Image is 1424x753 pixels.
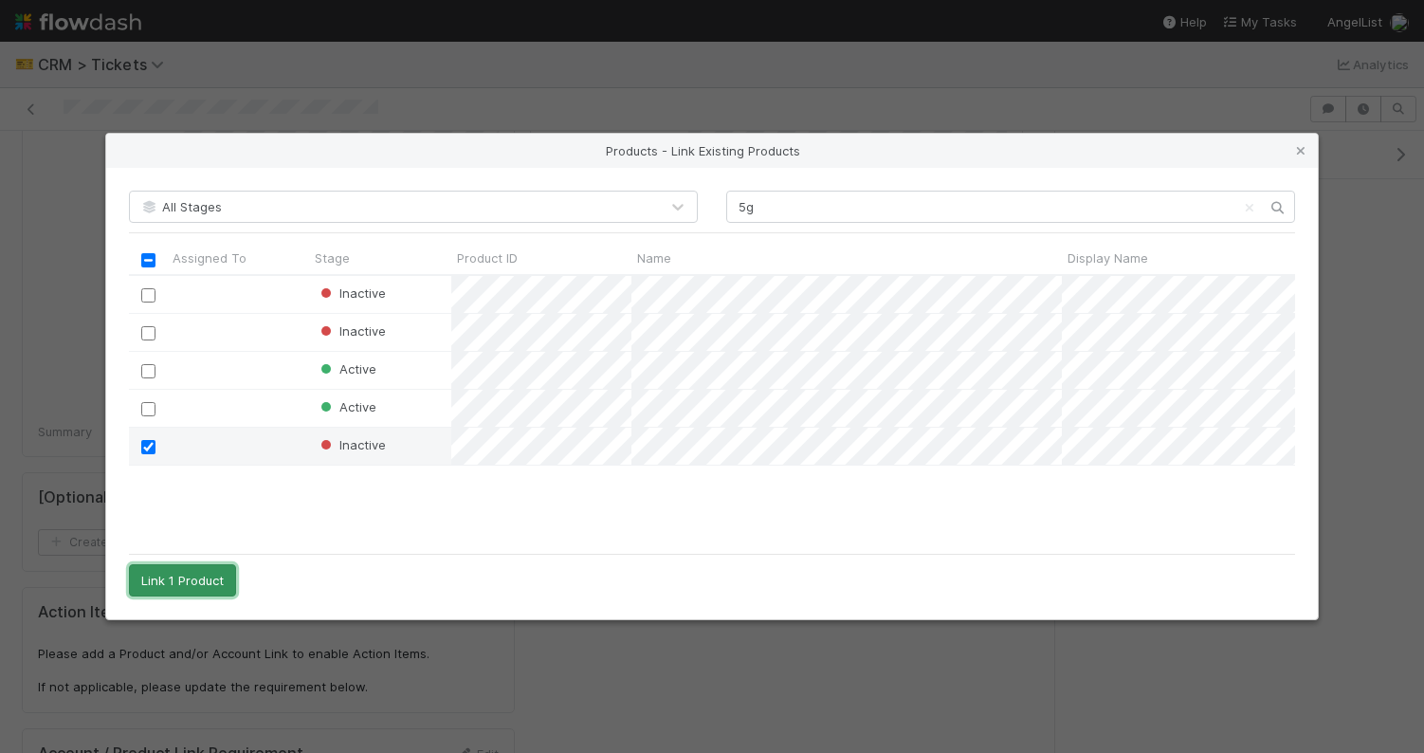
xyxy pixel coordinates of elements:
[141,402,155,416] input: Toggle Row Selected
[139,199,222,214] span: All Stages
[141,364,155,378] input: Toggle Row Selected
[1068,248,1148,267] span: Display Name
[317,361,376,376] span: Active
[141,288,155,303] input: Toggle Row Selected
[726,191,1295,223] input: Search
[317,359,376,378] div: Active
[317,399,376,414] span: Active
[141,253,155,267] input: Toggle All Rows Selected
[315,248,350,267] span: Stage
[317,321,386,340] div: Inactive
[106,134,1318,168] div: Products - Link Existing Products
[141,440,155,454] input: Toggle Row Selected
[637,248,671,267] span: Name
[173,248,246,267] span: Assigned To
[317,397,376,416] div: Active
[457,248,518,267] span: Product ID
[317,323,386,339] span: Inactive
[317,284,386,303] div: Inactive
[317,285,386,301] span: Inactive
[1240,193,1259,223] button: Clear search
[317,435,386,454] div: Inactive
[129,564,236,597] button: Link 1 Product
[317,437,386,452] span: Inactive
[141,326,155,340] input: Toggle Row Selected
